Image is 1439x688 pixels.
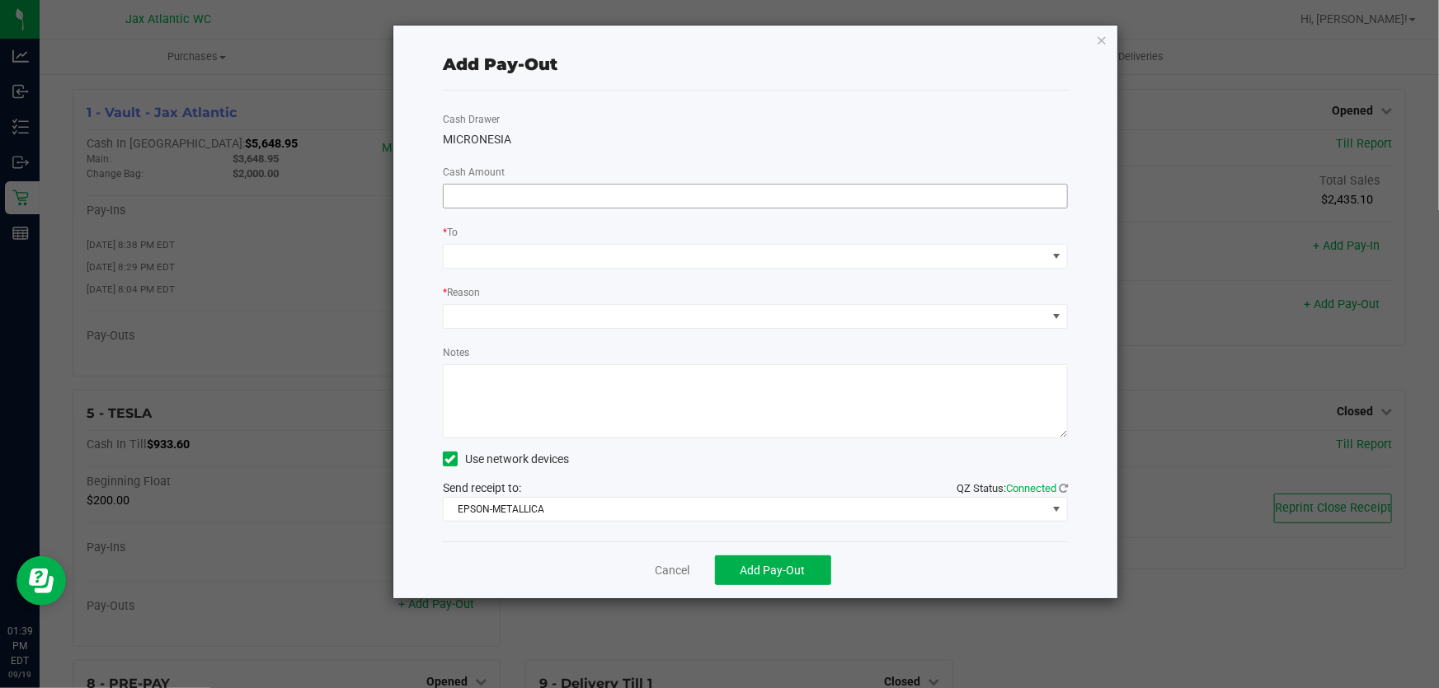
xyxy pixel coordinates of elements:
label: To [443,225,458,240]
button: Add Pay-Out [715,555,831,585]
span: EPSON-METALLICA [444,498,1046,521]
div: Add Pay-Out [443,52,557,77]
label: Use network devices [443,451,569,468]
label: Cash Drawer [443,112,500,127]
span: Cash Amount [443,166,505,178]
label: Reason [443,285,480,300]
span: QZ Status: [957,482,1068,494]
label: Notes [443,345,469,360]
span: Add Pay-Out [741,564,806,577]
iframe: Resource center [16,556,66,606]
span: Connected [1006,482,1056,494]
span: Send receipt to: [443,481,521,494]
div: MICRONESIA [443,131,1068,148]
a: Cancel [656,562,690,579]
